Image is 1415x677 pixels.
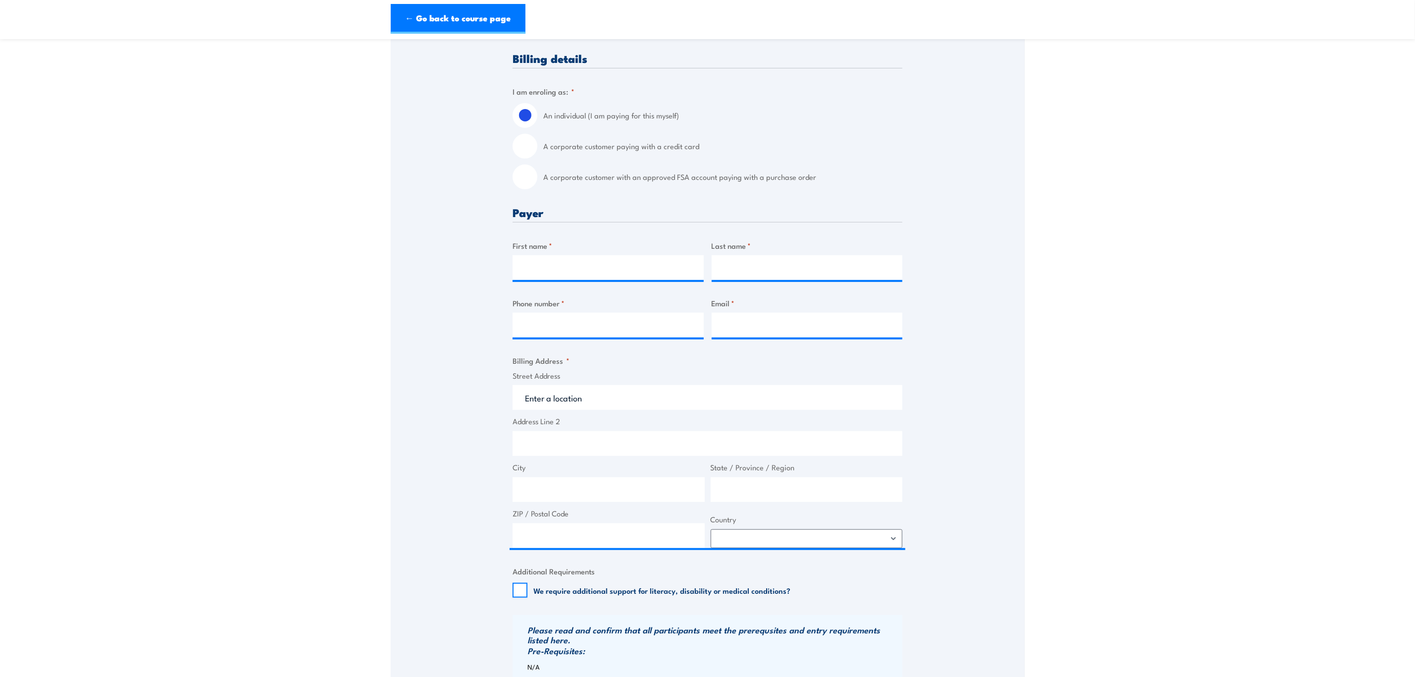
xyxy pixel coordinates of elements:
[527,646,900,656] h3: Pre-Requisites:
[527,663,900,671] p: N/A
[513,207,902,218] h3: Payer
[533,585,790,595] label: We require additional support for literacy, disability or medical conditions?
[513,370,902,382] label: Street Address
[391,4,525,34] a: ← Go back to course page
[513,462,705,473] label: City
[513,240,704,251] label: First name
[543,165,902,189] label: A corporate customer with an approved FSA account paying with a purchase order
[527,625,900,645] h3: Please read and confirm that all participants meet the prerequsites and entry requirements listed...
[513,416,902,427] label: Address Line 2
[711,462,903,473] label: State / Province / Region
[543,134,902,159] label: A corporate customer paying with a credit card
[513,355,570,366] legend: Billing Address
[513,508,705,519] label: ZIP / Postal Code
[513,297,704,309] label: Phone number
[712,297,903,309] label: Email
[543,103,902,128] label: An individual (I am paying for this myself)
[513,565,595,577] legend: Additional Requirements
[513,385,902,410] input: Enter a location
[712,240,903,251] label: Last name
[513,53,902,64] h3: Billing details
[513,86,575,97] legend: I am enroling as:
[711,514,903,525] label: Country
